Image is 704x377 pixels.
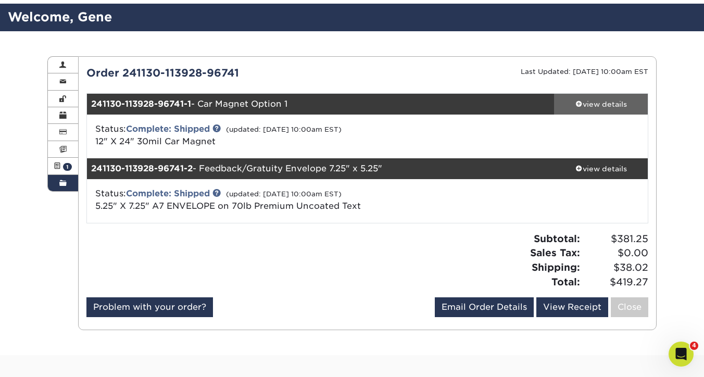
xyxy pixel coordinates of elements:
strong: Shipping: [532,261,580,273]
strong: 241130-113928-96741-1 [91,99,191,109]
div: Order 241130-113928-96741 [79,65,368,81]
div: view details [554,164,648,174]
strong: Subtotal: [534,233,580,244]
small: (updated: [DATE] 10:00am EST) [226,125,342,133]
small: Last Updated: [DATE] 10:00am EST [521,68,648,76]
strong: Total: [551,276,580,287]
a: View Receipt [536,297,608,317]
a: 1 [48,158,78,174]
strong: 241130-113928-96741-2 [91,164,193,173]
a: view details [554,94,648,115]
div: view details [554,99,648,109]
div: Status: [87,123,461,148]
small: (updated: [DATE] 10:00am EST) [226,190,342,198]
a: Complete: Shipped [126,124,210,134]
a: Email Order Details [435,297,534,317]
div: - Feedback/Gratuity Envelope 7.25" x 5.25" [87,158,555,179]
a: 12" X 24" 30mil Car Magnet [95,136,216,146]
div: Status: [87,187,461,212]
span: $381.25 [583,232,648,246]
a: 5.25" X 7.25" A7 ENVELOPE on 70lb Premium Uncoated Text [95,201,361,211]
div: - Car Magnet Option 1 [87,94,555,115]
a: Problem with your order? [86,297,213,317]
span: $419.27 [583,275,648,290]
span: $0.00 [583,246,648,260]
iframe: Intercom live chat [669,342,694,367]
a: view details [554,158,648,179]
span: 4 [690,342,698,350]
span: $38.02 [583,260,648,275]
strong: Sales Tax: [530,247,580,258]
span: 1 [63,163,72,171]
a: Complete: Shipped [126,188,210,198]
a: Close [611,297,648,317]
